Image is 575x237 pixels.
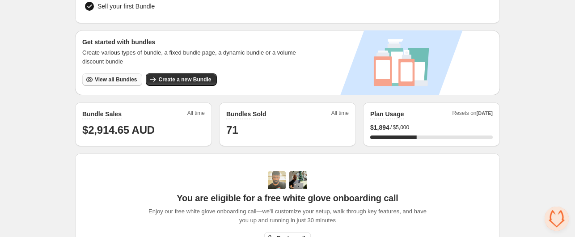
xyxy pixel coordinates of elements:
[82,110,122,118] h2: Bundle Sales
[370,110,404,118] h2: Plan Usage
[97,2,155,11] span: Sell your first Bundle
[268,171,286,189] img: Adi
[226,110,266,118] h2: Bundles Sold
[370,123,389,132] span: $ 1,894
[289,171,307,189] img: Prakhar
[226,123,349,137] h1: 71
[82,123,205,137] h1: $2,914.65 AUD
[331,110,349,119] span: All time
[146,73,216,86] button: Create a new Bundle
[452,110,493,119] span: Resets on
[477,110,493,116] span: [DATE]
[82,73,142,86] button: View all Bundles
[545,207,569,231] div: Open chat
[95,76,137,83] span: View all Bundles
[144,207,431,225] span: Enjoy our free white glove onboarding call—we'll customize your setup, walk through key features,...
[370,123,493,132] div: /
[82,48,304,66] span: Create various types of bundle, a fixed bundle page, a dynamic bundle or a volume discount bundle
[187,110,205,119] span: All time
[393,124,409,131] span: $5,000
[82,38,304,47] h3: Get started with bundles
[177,193,398,203] span: You are eligible for a free white glove onboarding call
[158,76,211,83] span: Create a new Bundle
